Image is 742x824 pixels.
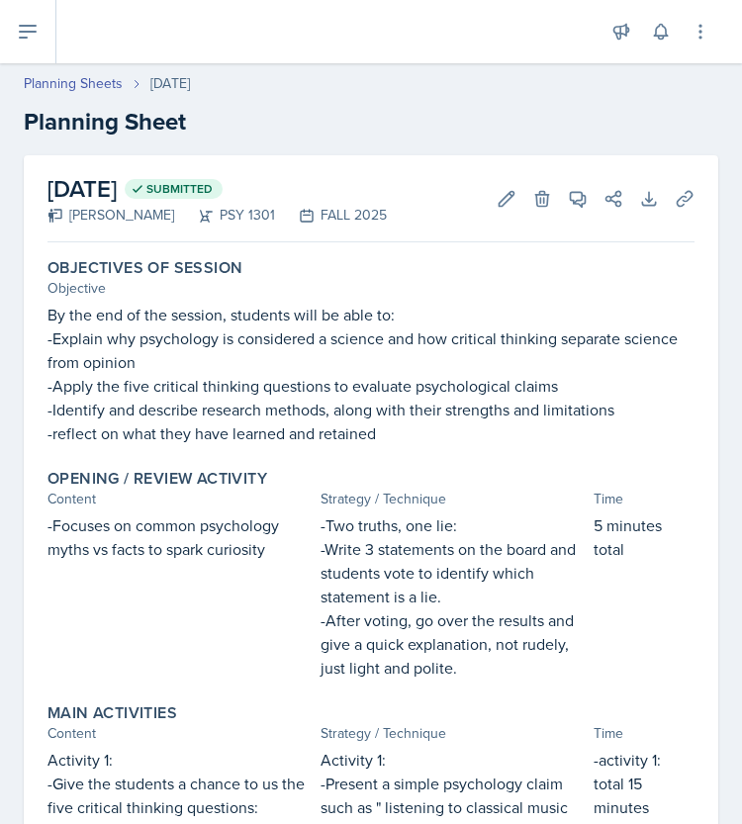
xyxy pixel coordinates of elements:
p: -Apply the five critical thinking questions to evaluate psychological claims [47,374,695,398]
p: -After voting, go over the results and give a quick explanation, not rudely, just light and polite. [321,608,586,680]
p: -Explain why psychology is considered a science and how critical thinking separate science from o... [47,326,695,374]
h2: [DATE] [47,171,387,207]
div: [DATE] [150,73,190,94]
p: -activity 1: total 15 minutes [594,748,695,819]
div: Content [47,723,313,744]
p: -Focuses on common psychology myths vs facts to spark curiosity [47,513,313,561]
div: [PERSON_NAME] [47,205,174,226]
p: -Identify and describe research methods, along with their strengths and limitations [47,398,695,421]
div: PSY 1301 [174,205,275,226]
label: Opening / Review Activity [47,469,267,489]
p: -reflect on what they have learned and retained [47,421,695,445]
div: Time [594,723,695,744]
a: Planning Sheets [24,73,123,94]
h2: Planning Sheet [24,104,718,139]
p: By the end of the session, students will be able to: [47,303,695,326]
div: Strategy / Technique [321,723,586,744]
label: Main Activities [47,703,177,723]
div: FALL 2025 [275,205,387,226]
div: Time [594,489,695,509]
p: -Give the students a chance to us the five critical thinking questions: [47,772,313,819]
p: -Write 3 statements on the board and students vote to identify which statement is a lie. [321,537,586,608]
label: Objectives of Session [47,258,242,278]
div: Objective [47,278,695,299]
p: Activity 1: [321,748,586,772]
div: Strategy / Technique [321,489,586,509]
span: Submitted [146,181,213,197]
p: 5 minutes total [594,513,695,561]
div: Content [47,489,313,509]
p: Activity 1: [47,748,313,772]
p: -Two truths, one lie: [321,513,586,537]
